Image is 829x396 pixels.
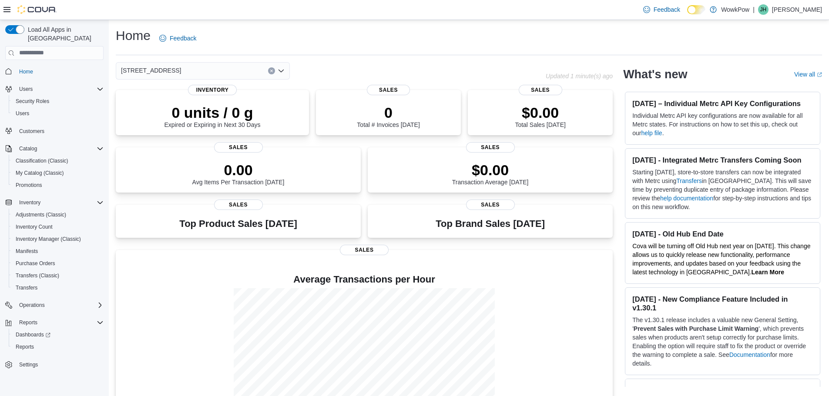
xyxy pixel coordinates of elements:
span: Catalog [16,143,104,154]
button: Open list of options [278,67,285,74]
button: Customers [2,125,107,137]
h3: [DATE] - Integrated Metrc Transfers Coming Soon [632,156,813,164]
div: Transaction Average [DATE] [452,161,529,186]
span: Operations [16,300,104,310]
h2: What's new [623,67,687,81]
button: Home [2,65,107,78]
a: Reports [12,342,37,352]
span: Inventory [16,197,104,208]
h4: Average Transactions per Hour [123,274,606,285]
span: Transfers (Classic) [16,272,59,279]
div: Total # Invoices [DATE] [357,104,420,128]
span: Inventory Count [12,222,104,232]
span: Reports [19,319,37,326]
button: Security Roles [9,95,107,107]
span: Feedback [654,5,680,14]
button: Reports [9,341,107,353]
a: Transfers [676,177,702,184]
button: Reports [2,316,107,329]
span: Home [16,66,104,77]
h3: [DATE] - New Compliance Feature Included in v1.30.1 [632,295,813,312]
span: Sales [214,142,263,153]
span: Adjustments (Classic) [12,210,104,220]
span: Reports [16,317,104,328]
a: View allExternal link [794,71,822,78]
a: Dashboards [12,329,54,340]
p: $0.00 [452,161,529,179]
p: 0 [357,104,420,121]
span: Inventory Manager (Classic) [12,234,104,244]
span: Sales [466,200,515,210]
span: JH [760,4,767,15]
span: Sales [466,142,515,153]
span: Security Roles [16,98,49,105]
span: Purchase Orders [16,260,55,267]
span: Feedback [170,34,196,43]
a: Classification (Classic) [12,156,72,166]
span: Dashboards [16,331,50,338]
h3: Top Brand Sales [DATE] [436,219,545,229]
span: Transfers [16,284,37,291]
span: Catalog [19,145,37,152]
a: Promotions [12,180,46,190]
span: Cova will be turning off Old Hub next year on [DATE]. This change allows us to quickly release ne... [632,243,810,276]
input: Dark Mode [687,5,705,14]
p: | [753,4,755,15]
button: Users [2,83,107,95]
span: Transfers (Classic) [12,270,104,281]
span: Purchase Orders [12,258,104,269]
p: 0.00 [192,161,285,179]
span: Users [19,86,33,93]
button: Settings [2,358,107,371]
span: Users [16,110,29,117]
span: Load All Apps in [GEOGRAPHIC_DATA] [24,25,104,43]
a: help file [641,130,662,136]
span: Security Roles [12,96,104,106]
button: Inventory Count [9,221,107,233]
button: Manifests [9,245,107,257]
p: Starting [DATE], store-to-store transfers can now be integrated with Metrc using in [GEOGRAPHIC_D... [632,168,813,211]
span: Users [16,84,104,94]
button: Inventory Manager (Classic) [9,233,107,245]
span: Customers [19,128,44,135]
span: Classification (Classic) [12,156,104,166]
p: Updated 1 minute(s) ago [546,73,613,80]
span: Inventory Manager (Classic) [16,236,81,243]
button: My Catalog (Classic) [9,167,107,179]
button: Transfers (Classic) [9,270,107,282]
span: Adjustments (Classic) [16,211,66,218]
h3: [DATE] – Individual Metrc API Key Configurations [632,99,813,108]
span: Transfers [12,283,104,293]
nav: Complex example [5,62,104,394]
div: Jenny Hart [758,4,769,15]
h3: [DATE] - Old Hub End Date [632,230,813,238]
span: Inventory [188,85,237,95]
button: Operations [16,300,48,310]
img: Cova [17,5,57,14]
span: Sales [340,245,389,255]
p: WowkPow [721,4,749,15]
a: Security Roles [12,96,53,106]
button: Users [16,84,36,94]
span: Promotions [12,180,104,190]
span: Settings [19,361,38,368]
p: Individual Metrc API key configurations are now available for all Metrc states. For instructions ... [632,111,813,137]
span: [STREET_ADDRESS] [121,65,181,76]
span: Home [19,68,33,75]
a: Purchase Orders [12,258,59,269]
a: Customers [16,126,48,136]
span: Operations [19,302,45,309]
button: Catalog [2,143,107,155]
p: The v1.30.1 release includes a valuable new General Setting, ' ', which prevents sales when produ... [632,316,813,368]
button: Reports [16,317,41,328]
span: Reports [12,342,104,352]
button: Operations [2,299,107,311]
button: Adjustments (Classic) [9,209,107,221]
p: 0 units / 0 g [164,104,261,121]
a: Learn More [752,269,784,276]
span: Sales [214,200,263,210]
strong: Prevent Sales with Purchase Limit Warning [634,325,759,332]
span: Users [12,108,104,119]
a: Adjustments (Classic) [12,210,70,220]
